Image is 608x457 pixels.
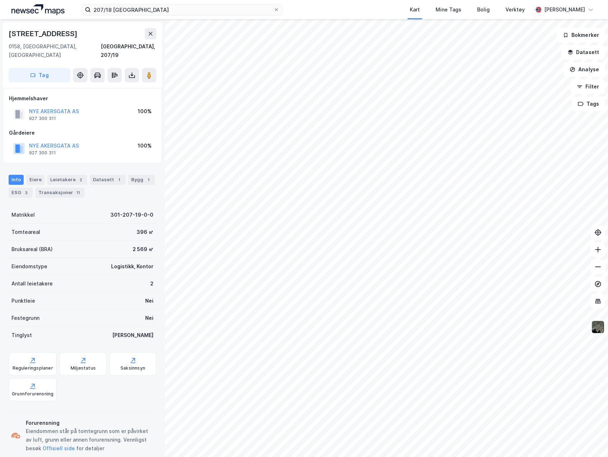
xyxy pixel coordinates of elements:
[145,297,153,305] div: Nei
[9,68,70,82] button: Tag
[477,5,490,14] div: Bolig
[35,188,85,198] div: Transaksjoner
[11,314,39,322] div: Festegrunn
[115,176,123,183] div: 1
[11,228,40,236] div: Tomteareal
[9,129,156,137] div: Gårdeiere
[27,175,44,185] div: Eiere
[561,45,605,59] button: Datasett
[410,5,420,14] div: Kart
[128,175,155,185] div: Bygg
[112,331,153,340] div: [PERSON_NAME]
[111,262,153,271] div: Logistikk, Kontor
[138,107,152,116] div: 100%
[23,189,30,196] div: 3
[13,365,53,371] div: Reguleringsplaner
[12,391,53,397] div: Grunnforurensning
[75,189,82,196] div: 11
[91,4,274,15] input: Søk på adresse, matrikkel, gårdeiere, leietakere eller personer
[557,28,605,42] button: Bokmerker
[9,28,79,39] div: [STREET_ADDRESS]
[564,62,605,77] button: Analyse
[11,297,35,305] div: Punktleie
[101,42,156,59] div: [GEOGRAPHIC_DATA], 207/19
[572,97,605,111] button: Tags
[120,365,145,371] div: Saksinnsyn
[137,228,153,236] div: 396 ㎡
[77,176,84,183] div: 2
[505,5,525,14] div: Verktøy
[145,314,153,322] div: Nei
[47,175,87,185] div: Leietakere
[591,320,605,334] img: 9k=
[71,365,96,371] div: Miljøstatus
[436,5,461,14] div: Mine Tags
[29,150,56,156] div: 927 300 311
[11,4,65,15] img: logo.a4113a55bc3d86da70a041830d287a7e.svg
[11,245,53,254] div: Bruksareal (BRA)
[544,5,585,14] div: [PERSON_NAME]
[138,141,152,150] div: 100%
[150,279,153,288] div: 2
[11,279,53,288] div: Antall leietakere
[11,331,32,340] div: Tinglyst
[26,419,153,427] div: Forurensning
[29,116,56,121] div: 927 300 311
[110,211,153,219] div: 301-207-19-0-0
[571,80,605,94] button: Filter
[9,94,156,103] div: Hjemmelshaver
[11,211,35,219] div: Matrikkel
[90,175,125,185] div: Datasett
[26,427,153,453] div: Eiendommen står på tomtegrunn som er påvirket av luft, grunn eller annen forurensning. Vennligst ...
[9,188,33,198] div: ESG
[572,423,608,457] iframe: Chat Widget
[145,176,152,183] div: 1
[9,42,101,59] div: 0158, [GEOGRAPHIC_DATA], [GEOGRAPHIC_DATA]
[9,175,24,185] div: Info
[11,262,47,271] div: Eiendomstype
[133,245,153,254] div: 2 569 ㎡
